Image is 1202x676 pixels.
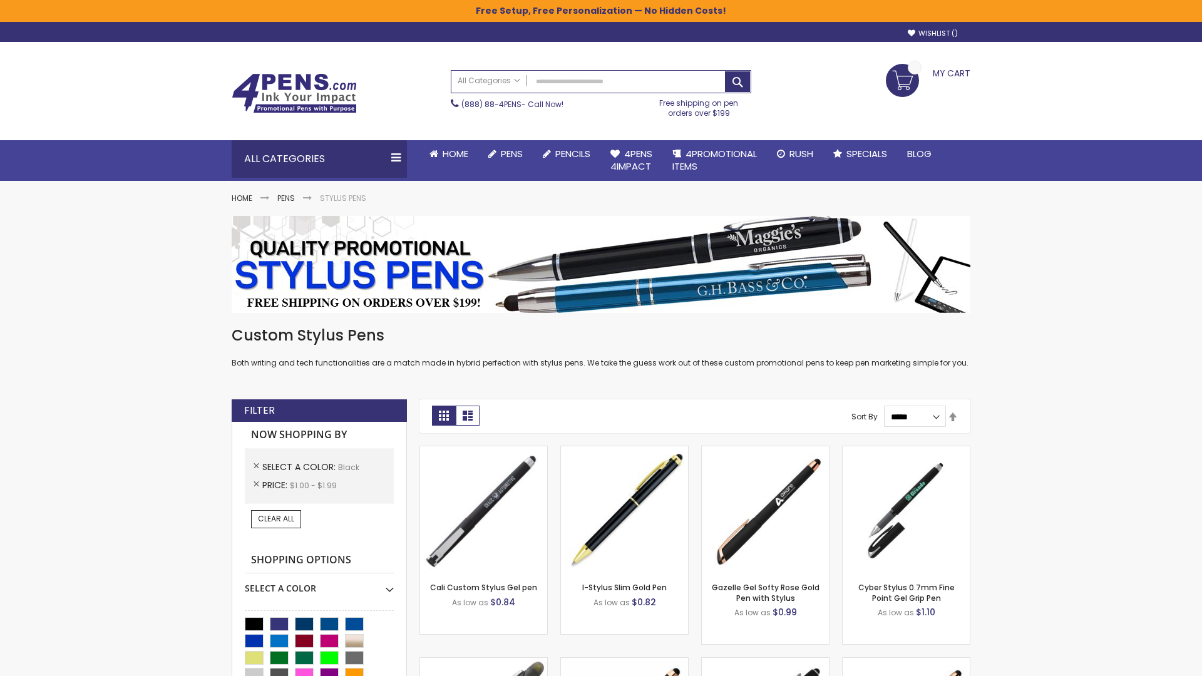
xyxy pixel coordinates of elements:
[846,147,887,160] span: Specials
[908,29,958,38] a: Wishlist
[430,582,537,593] a: Cali Custom Stylus Gel pen
[647,93,752,118] div: Free shipping on pen orders over $199
[582,582,667,593] a: I-Stylus Slim Gold Pen
[420,446,547,573] img: Cali Custom Stylus Gel pen-Black
[773,606,797,618] span: $0.99
[432,406,456,426] strong: Grid
[251,510,301,528] a: Clear All
[767,140,823,168] a: Rush
[420,446,547,456] a: Cali Custom Stylus Gel pen-Black
[452,597,488,608] span: As low as
[245,547,394,574] strong: Shopping Options
[419,140,478,168] a: Home
[712,582,819,603] a: Gazelle Gel Softy Rose Gold Pen with Stylus
[843,657,970,668] a: Gazelle Gel Softy Rose Gold Pen with Stylus - ColorJet-Black
[702,446,829,456] a: Gazelle Gel Softy Rose Gold Pen with Stylus-Black
[232,325,970,346] h1: Custom Stylus Pens
[290,480,337,491] span: $1.00 - $1.99
[501,147,523,160] span: Pens
[916,606,935,618] span: $1.10
[851,411,878,422] label: Sort By
[245,422,394,448] strong: Now Shopping by
[232,193,252,203] a: Home
[533,140,600,168] a: Pencils
[458,76,520,86] span: All Categories
[258,513,294,524] span: Clear All
[232,140,407,178] div: All Categories
[843,446,970,456] a: Cyber Stylus 0.7mm Fine Point Gel Grip Pen-Black
[420,657,547,668] a: Souvenir® Jalan Highlighter Stylus Pen Combo-Black
[662,140,767,181] a: 4PROMOTIONALITEMS
[320,193,366,203] strong: Stylus Pens
[593,597,630,608] span: As low as
[338,462,359,473] span: Black
[672,147,757,173] span: 4PROMOTIONAL ITEMS
[262,479,290,491] span: Price
[443,147,468,160] span: Home
[600,140,662,181] a: 4Pens4impact
[610,147,652,173] span: 4Pens 4impact
[561,446,688,573] img: I-Stylus Slim Gold-Black
[232,216,970,313] img: Stylus Pens
[632,596,656,608] span: $0.82
[232,73,357,113] img: 4Pens Custom Pens and Promotional Products
[843,446,970,573] img: Cyber Stylus 0.7mm Fine Point Gel Grip Pen-Black
[451,71,527,91] a: All Categories
[461,99,563,110] span: - Call Now!
[245,573,394,595] div: Select A Color
[907,147,932,160] span: Blog
[478,140,533,168] a: Pens
[461,99,521,110] a: (888) 88-4PENS
[561,446,688,456] a: I-Stylus Slim Gold-Black
[897,140,942,168] a: Blog
[277,193,295,203] a: Pens
[878,607,914,618] span: As low as
[789,147,813,160] span: Rush
[823,140,897,168] a: Specials
[244,404,275,417] strong: Filter
[702,446,829,573] img: Gazelle Gel Softy Rose Gold Pen with Stylus-Black
[858,582,955,603] a: Cyber Stylus 0.7mm Fine Point Gel Grip Pen
[232,325,970,369] div: Both writing and tech functionalities are a match made in hybrid perfection with stylus pens. We ...
[734,607,771,618] span: As low as
[702,657,829,668] a: Custom Soft Touch® Metal Pens with Stylus-Black
[555,147,590,160] span: Pencils
[262,461,338,473] span: Select A Color
[561,657,688,668] a: Islander Softy Rose Gold Gel Pen with Stylus-Black
[490,596,515,608] span: $0.84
